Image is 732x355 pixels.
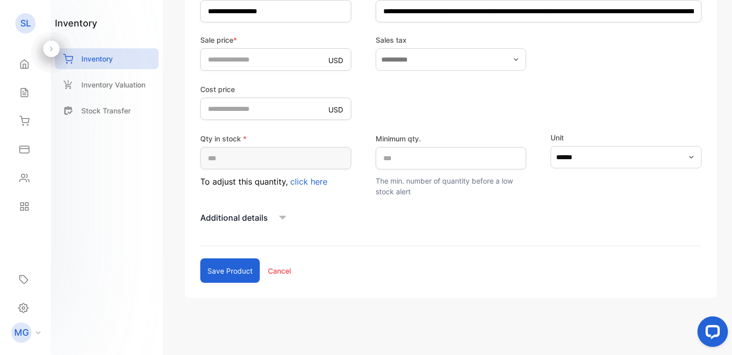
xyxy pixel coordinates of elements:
[81,79,145,90] p: Inventory Valuation
[268,265,291,276] p: Cancel
[200,258,260,283] button: Save product
[55,16,97,30] h1: inventory
[55,74,159,95] a: Inventory Valuation
[55,48,159,69] a: Inventory
[200,212,268,224] p: Additional details
[200,35,351,45] label: Sale price
[81,105,131,116] p: Stock Transfer
[200,175,351,188] p: To adjust this quantity,
[376,35,527,45] label: Sales tax
[20,17,31,30] p: SL
[551,132,701,143] label: Unit
[81,53,113,64] p: Inventory
[376,133,527,144] label: Minimum qty.
[328,104,343,115] p: USD
[14,326,29,339] p: MG
[200,133,351,144] label: Qty in stock
[55,100,159,121] a: Stock Transfer
[328,55,343,66] p: USD
[376,175,527,197] p: The min. number of quantity before a low stock alert
[200,84,351,95] label: Cost price
[290,176,327,187] span: click here
[689,312,732,355] iframe: LiveChat chat widget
